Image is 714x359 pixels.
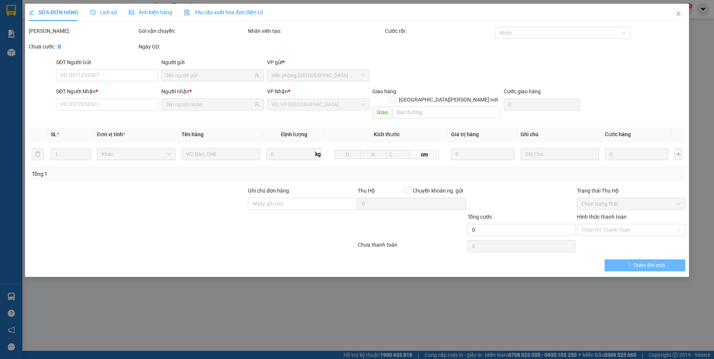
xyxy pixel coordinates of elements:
div: Trạng thái Thu Hộ [577,187,685,195]
span: Giá trị hàng [451,131,479,137]
span: Thu Hộ [358,188,375,194]
div: SĐT Người Gửi [56,58,158,66]
div: Nhân viên tạo: [248,27,384,35]
span: SL [51,131,57,137]
div: Người gửi [161,58,264,66]
label: Cước giao hàng [504,88,541,94]
button: Close [668,4,689,25]
button: delete [32,148,44,160]
span: Thêm ĐH mới [633,261,665,269]
span: SỬA ĐƠN HÀNG [29,9,78,15]
input: 0 [451,148,515,160]
span: Kích thước [374,131,400,137]
div: Cước rồi : [385,27,493,35]
span: Giao [372,106,392,118]
span: clock-circle [90,10,96,15]
div: Chưa cước : [29,43,137,51]
span: Yêu cầu xuất hóa đơn điện tử [184,9,263,15]
span: Định lượng [281,131,307,137]
span: picture [129,10,134,15]
input: Tên người gửi [166,71,252,79]
div: Ngày GD: [139,43,247,51]
div: SĐT Người Nhận [56,87,158,96]
span: close [676,11,682,17]
div: Người nhận [161,87,264,96]
b: 0 [58,44,61,50]
input: 0 [605,148,668,160]
span: edit [29,10,34,15]
button: plus [674,148,682,160]
span: Khác [102,149,171,160]
span: Tổng cước [468,214,492,220]
input: Ghi Chú [521,148,599,160]
span: loading [625,262,633,268]
span: Lịch sử [90,9,117,15]
span: [GEOGRAPHIC_DATA][PERSON_NAME] nơi [396,96,501,104]
span: VP Nhận [267,88,288,94]
div: VP gửi [267,58,369,66]
span: Giao hàng [372,88,396,94]
span: user [254,102,260,107]
span: Văn phòng Đà Nẵng [271,70,365,81]
label: Hình thức thanh toán [577,214,627,220]
input: R [360,150,387,159]
div: Tổng: 1 [32,170,276,178]
span: Đơn vị tính [97,131,125,137]
div: [PERSON_NAME]: [29,27,137,35]
span: Tên hàng [181,131,204,137]
span: Ảnh kiện hàng [129,9,172,15]
button: Thêm ĐH mới [605,259,685,271]
input: D [334,150,361,159]
input: Dọc đường [392,106,501,118]
th: Ghi chú [518,127,602,142]
input: Cước giao hàng [504,99,580,110]
input: Tên người nhận [166,100,252,109]
span: Chọn trạng thái [581,198,681,209]
div: Gói vận chuyển: [139,27,247,35]
input: Ghi chú đơn hàng [248,198,356,210]
input: C [386,150,410,159]
input: VD: Bàn, Ghế [181,148,260,160]
div: Chưa thanh toán [357,241,467,254]
span: Cước hàng [605,131,631,137]
span: kg [314,148,322,160]
span: cm [410,150,439,159]
span: Chuyển khoản ng. gửi [410,187,466,195]
img: icon [184,10,190,16]
label: Ghi chú đơn hàng [248,188,289,194]
span: user [254,73,260,78]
